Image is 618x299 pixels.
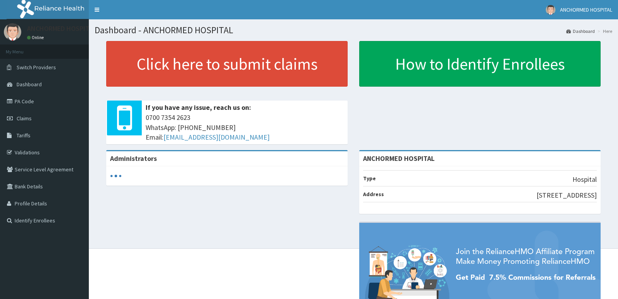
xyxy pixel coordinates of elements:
span: Tariffs [17,132,31,139]
span: 0700 7354 2623 WhatsApp: [PHONE_NUMBER] Email: [146,113,344,142]
b: Type [363,175,376,182]
span: Claims [17,115,32,122]
strong: ANCHORMED HOSPITAL [363,154,435,163]
a: Online [27,35,46,40]
span: ANCHORMED HOSPITAL [560,6,612,13]
b: Administrators [110,154,157,163]
p: ANCHORMED HOSPITAL [27,25,97,32]
a: Click here to submit claims [106,41,348,87]
b: If you have any issue, reach us on: [146,103,251,112]
img: User Image [4,23,21,41]
span: Dashboard [17,81,42,88]
img: User Image [546,5,555,15]
a: How to Identify Enrollees [359,41,601,87]
span: Switch Providers [17,64,56,71]
h1: Dashboard - ANCHORMED HOSPITAL [95,25,612,35]
svg: audio-loading [110,170,122,182]
a: Dashboard [566,28,595,34]
li: Here [596,28,612,34]
a: [EMAIL_ADDRESS][DOMAIN_NAME] [163,133,270,142]
p: [STREET_ADDRESS] [537,190,597,200]
p: Hospital [572,174,597,185]
b: Address [363,191,384,198]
